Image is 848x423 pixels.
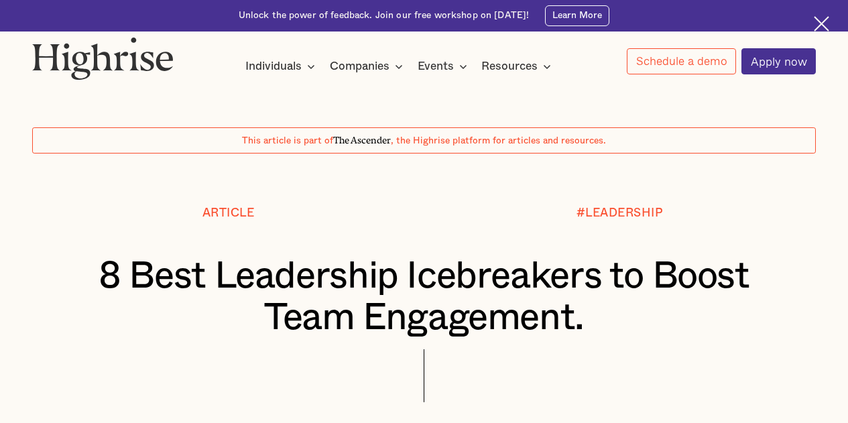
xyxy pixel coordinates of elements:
[577,206,664,220] div: #LEADERSHIP
[627,48,736,74] a: Schedule a demo
[418,58,471,74] div: Events
[202,206,255,220] div: Article
[333,133,391,144] span: The Ascender
[481,58,538,74] div: Resources
[65,256,783,339] h1: 8 Best Leadership Icebreakers to Boost Team Engagement.
[391,136,606,145] span: , the Highrise platform for articles and resources.
[242,136,333,145] span: This article is part of
[545,5,610,26] a: Learn More
[32,37,174,80] img: Highrise logo
[814,16,829,32] img: Cross icon
[239,9,530,22] div: Unlock the power of feedback. Join our free workshop on [DATE]!
[245,58,302,74] div: Individuals
[330,58,407,74] div: Companies
[741,48,816,74] a: Apply now
[481,58,555,74] div: Resources
[330,58,389,74] div: Companies
[245,58,319,74] div: Individuals
[418,58,454,74] div: Events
